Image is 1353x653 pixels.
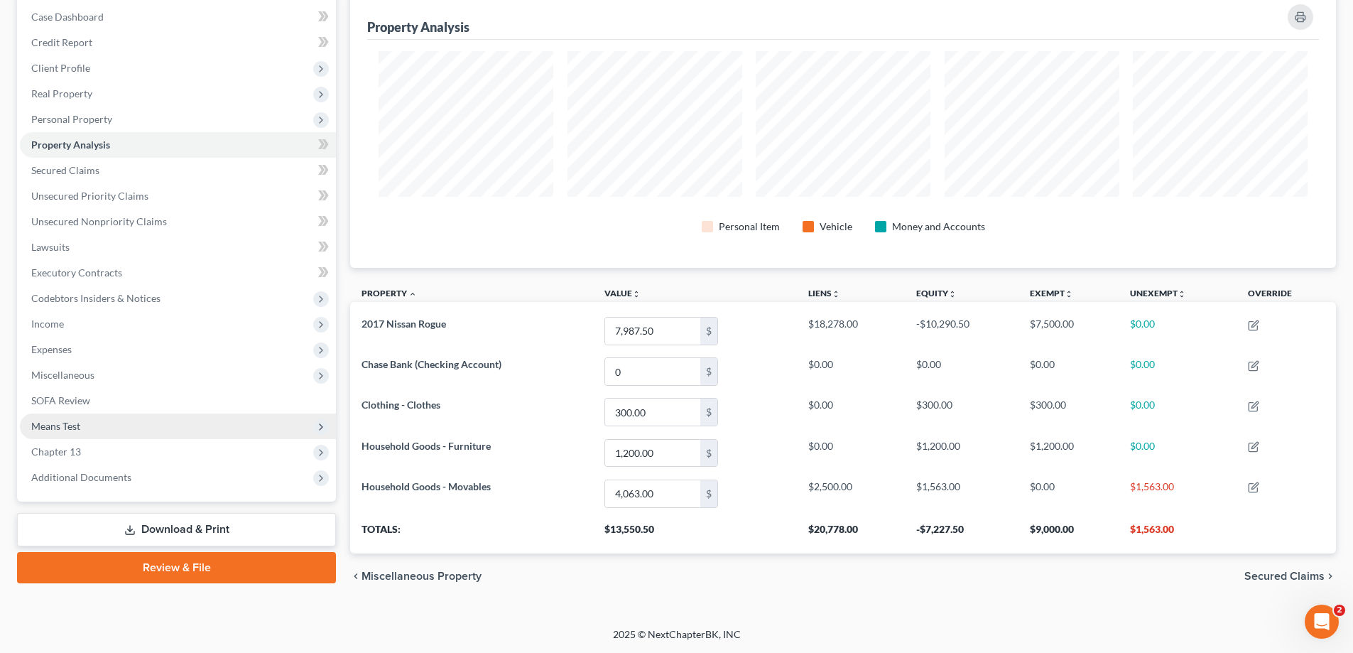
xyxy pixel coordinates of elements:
span: Secured Claims [1244,571,1325,582]
th: $1,563.00 [1119,514,1237,554]
td: $300.00 [1018,392,1118,433]
span: Household Goods - Furniture [362,440,491,452]
div: Personal Item [719,220,780,234]
span: Miscellaneous [31,369,94,381]
th: Override [1237,279,1336,311]
span: Additional Documents [31,471,131,483]
i: unfold_more [632,290,641,298]
i: expand_less [408,290,417,298]
span: Personal Property [31,113,112,125]
td: $2,500.00 [797,473,905,514]
th: $20,778.00 [797,514,905,554]
span: Household Goods - Movables [362,480,491,492]
th: $9,000.00 [1018,514,1118,554]
td: $1,563.00 [1119,473,1237,514]
span: Income [31,318,64,330]
a: Case Dashboard [20,4,336,30]
th: $13,550.50 [593,514,797,554]
td: $0.00 [905,352,1018,392]
i: unfold_more [1065,290,1073,298]
span: Unsecured Nonpriority Claims [31,215,167,227]
span: Client Profile [31,62,90,74]
button: Secured Claims chevron_right [1244,571,1336,582]
td: $18,278.00 [797,311,905,351]
div: $ [700,399,717,426]
span: 2017 Nissan Rogue [362,318,446,330]
td: $300.00 [905,392,1018,433]
td: -$10,290.50 [905,311,1018,351]
div: $ [700,358,717,385]
a: Secured Claims [20,158,336,183]
td: $0.00 [1119,352,1237,392]
span: Means Test [31,420,80,432]
i: unfold_more [832,290,840,298]
a: SOFA Review [20,388,336,414]
a: Unsecured Nonpriority Claims [20,209,336,234]
td: $0.00 [797,352,905,392]
a: Download & Print [17,513,336,546]
th: -$7,227.50 [905,514,1018,554]
span: Miscellaneous Property [362,571,482,582]
iframe: Intercom live chat [1305,605,1339,639]
td: $1,200.00 [1018,433,1118,473]
span: Executory Contracts [31,266,122,279]
span: 2 [1334,605,1345,616]
i: unfold_more [1178,290,1186,298]
div: Property Analysis [367,18,469,36]
span: Case Dashboard [31,11,104,23]
div: Vehicle [820,220,852,234]
span: Real Property [31,87,92,99]
td: $0.00 [1018,352,1118,392]
td: $7,500.00 [1018,311,1118,351]
input: 0.00 [605,399,700,426]
input: 0.00 [605,480,700,507]
i: unfold_more [948,290,957,298]
a: Exemptunfold_more [1030,288,1073,298]
a: Unsecured Priority Claims [20,183,336,209]
td: $1,563.00 [905,473,1018,514]
div: $ [700,480,717,507]
span: Lawsuits [31,241,70,253]
span: Credit Report [31,36,92,48]
div: $ [700,440,717,467]
a: Credit Report [20,30,336,55]
td: $0.00 [797,392,905,433]
td: $0.00 [797,433,905,473]
a: Property expand_less [362,288,417,298]
a: Unexemptunfold_more [1130,288,1186,298]
a: Review & File [17,552,336,583]
span: Property Analysis [31,139,110,151]
span: Chapter 13 [31,446,81,458]
input: 0.00 [605,358,700,385]
a: Executory Contracts [20,260,336,286]
div: Money and Accounts [892,220,985,234]
td: $0.00 [1119,311,1237,351]
span: Unsecured Priority Claims [31,190,148,202]
td: $0.00 [1119,392,1237,433]
td: $1,200.00 [905,433,1018,473]
a: Valueunfold_more [604,288,641,298]
a: Equityunfold_more [916,288,957,298]
span: Expenses [31,343,72,355]
a: Lawsuits [20,234,336,260]
th: Totals: [350,514,593,554]
input: 0.00 [605,440,700,467]
input: 0.00 [605,318,700,345]
i: chevron_right [1325,571,1336,582]
span: Chase Bank (Checking Account) [362,358,501,370]
i: chevron_left [350,571,362,582]
span: SOFA Review [31,394,90,406]
button: chevron_left Miscellaneous Property [350,571,482,582]
a: Property Analysis [20,132,336,158]
td: $0.00 [1119,433,1237,473]
a: Liensunfold_more [808,288,840,298]
span: Secured Claims [31,164,99,176]
div: 2025 © NextChapterBK, INC [272,627,1082,653]
span: Clothing - Clothes [362,399,440,411]
div: $ [700,318,717,345]
span: Codebtors Insiders & Notices [31,292,161,304]
td: $0.00 [1018,473,1118,514]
